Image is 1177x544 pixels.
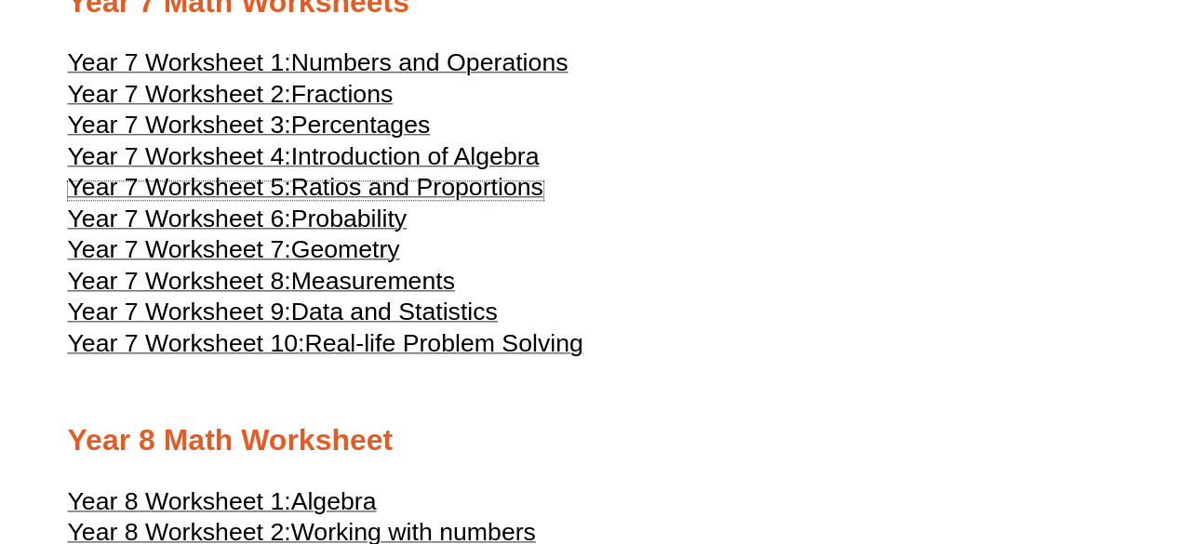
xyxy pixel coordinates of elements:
span: Data and Statistics [291,298,498,325]
a: Year 8 Worksheet 1:Algebra [68,496,377,514]
span: Year 7 Worksheet 2: [68,80,291,108]
span: Year 7 Worksheet 3: [68,111,291,139]
span: Measurements [291,267,455,295]
h2: Year 8 Math Worksheet [68,421,1110,460]
span: Year 7 Worksheet 4: [68,142,291,170]
a: Year 7 Worksheet 1:Numbers and Operations [68,57,568,75]
span: Year 8 Worksheet 1: [68,487,291,515]
span: Year 7 Worksheet 6: [68,205,291,232]
span: Year 7 Worksheet 9: [68,298,291,325]
span: Year 7 Worksheet 8: [68,267,291,295]
a: Year 7 Worksheet 5:Ratios and Proportions [68,181,543,200]
a: Year 7 Worksheet 7:Geometry [68,244,400,262]
span: Algebra [291,487,377,515]
span: Year 7 Worksheet 5: [68,173,291,201]
span: Probability [291,205,407,232]
span: Real-life Problem Solving [304,329,582,357]
iframe: Chat Widget [867,334,1177,544]
a: Year 7 Worksheet 6:Probability [68,213,408,232]
a: Year 7 Worksheet 9:Data and Statistics [68,306,498,325]
span: Year 7 Worksheet 7: [68,235,291,263]
span: Numbers and Operations [291,48,568,76]
a: Year 7 Worksheet 3:Percentages [68,119,431,138]
a: Year 7 Worksheet 10:Real-life Problem Solving [68,338,583,356]
span: Geometry [291,235,400,263]
span: Fractions [291,80,394,108]
span: Percentages [291,111,431,139]
a: Year 7 Worksheet 2:Fractions [68,88,394,107]
span: Introduction of Algebra [291,142,540,170]
a: Year 7 Worksheet 8:Measurements [68,275,455,294]
a: Year 7 Worksheet 4:Introduction of Algebra [68,151,540,169]
span: Ratios and Proportions [291,173,543,201]
span: Year 7 Worksheet 10: [68,329,305,357]
span: Year 7 Worksheet 1: [68,48,291,76]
